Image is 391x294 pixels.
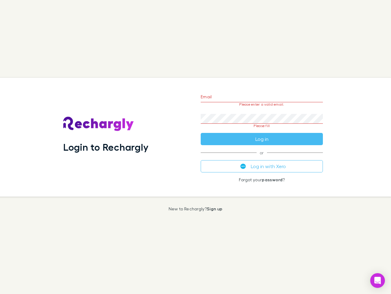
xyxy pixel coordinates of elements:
h1: Login to Rechargly [63,141,148,153]
p: Forgot your ? [201,177,323,182]
a: Sign up [207,206,222,211]
p: Please fill [201,124,323,128]
div: Open Intercom Messenger [370,273,385,288]
a: password [262,177,283,182]
button: Log in [201,133,323,145]
p: New to Rechargly? [169,206,223,211]
img: Rechargly's Logo [63,117,134,131]
p: Please enter a valid email. [201,102,323,107]
button: Log in with Xero [201,160,323,172]
img: Xero's logo [240,164,246,169]
span: or [201,153,323,153]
